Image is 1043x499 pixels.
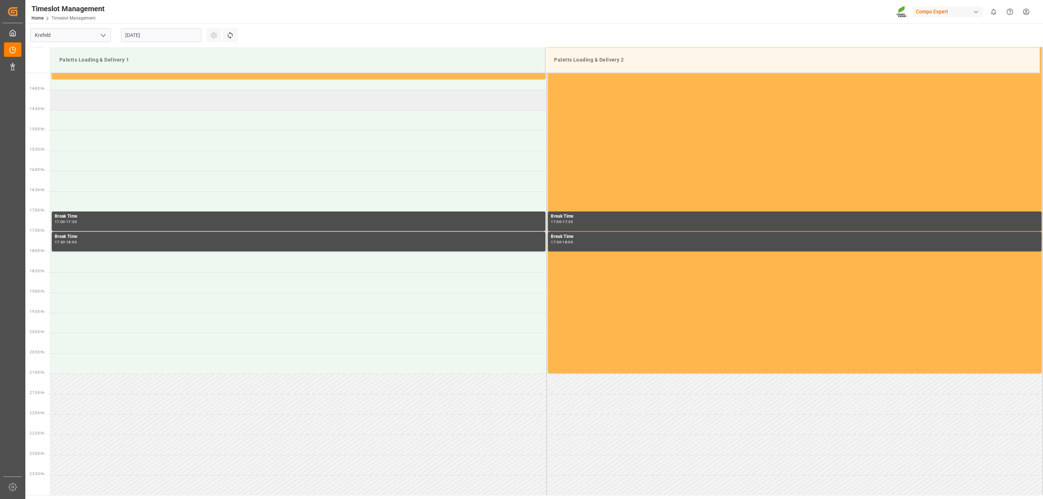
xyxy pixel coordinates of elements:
[32,16,43,21] a: Home
[913,5,985,18] button: Compo Expert
[30,107,45,111] span: 14:30 Hr
[30,472,45,476] span: 23:30 Hr
[66,240,77,244] div: 18:00
[30,452,45,456] span: 23:00 Hr
[985,4,1002,20] button: show 0 new notifications
[551,220,561,223] div: 17:00
[55,213,543,220] div: Break Time
[562,240,573,244] div: 18:00
[65,220,66,223] div: -
[30,310,45,314] span: 19:30 Hr
[30,370,45,374] span: 21:00 Hr
[55,220,65,223] div: 17:00
[30,431,45,435] span: 22:30 Hr
[30,249,45,253] span: 18:00 Hr
[551,53,1034,67] div: Paletts Loading & Delivery 2
[30,289,45,293] span: 19:00 Hr
[55,240,65,244] div: 17:30
[30,28,111,42] input: Type to search/select
[30,350,45,354] span: 20:30 Hr
[561,240,562,244] div: -
[65,240,66,244] div: -
[561,220,562,223] div: -
[30,330,45,334] span: 20:00 Hr
[896,5,908,18] img: Screenshot%202023-09-29%20at%2010.02.21.png_1712312052.png
[30,208,45,212] span: 17:00 Hr
[30,269,45,273] span: 18:30 Hr
[913,7,983,17] div: Compo Expert
[30,391,45,395] span: 21:30 Hr
[1002,4,1018,20] button: Help Center
[56,53,539,67] div: Paletts Loading & Delivery 1
[551,240,561,244] div: 17:30
[30,87,45,91] span: 14:00 Hr
[30,188,45,192] span: 16:30 Hr
[97,30,108,41] button: open menu
[30,411,45,415] span: 22:00 Hr
[30,168,45,172] span: 16:00 Hr
[55,233,543,240] div: Break Time
[30,147,45,151] span: 15:30 Hr
[551,233,1039,240] div: Break Time
[551,213,1039,220] div: Break Time
[66,220,77,223] div: 17:30
[30,127,45,131] span: 15:00 Hr
[121,28,201,42] input: DD.MM.YYYY
[32,3,105,14] div: Timeslot Management
[562,220,573,223] div: 17:30
[30,228,45,232] span: 17:30 Hr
